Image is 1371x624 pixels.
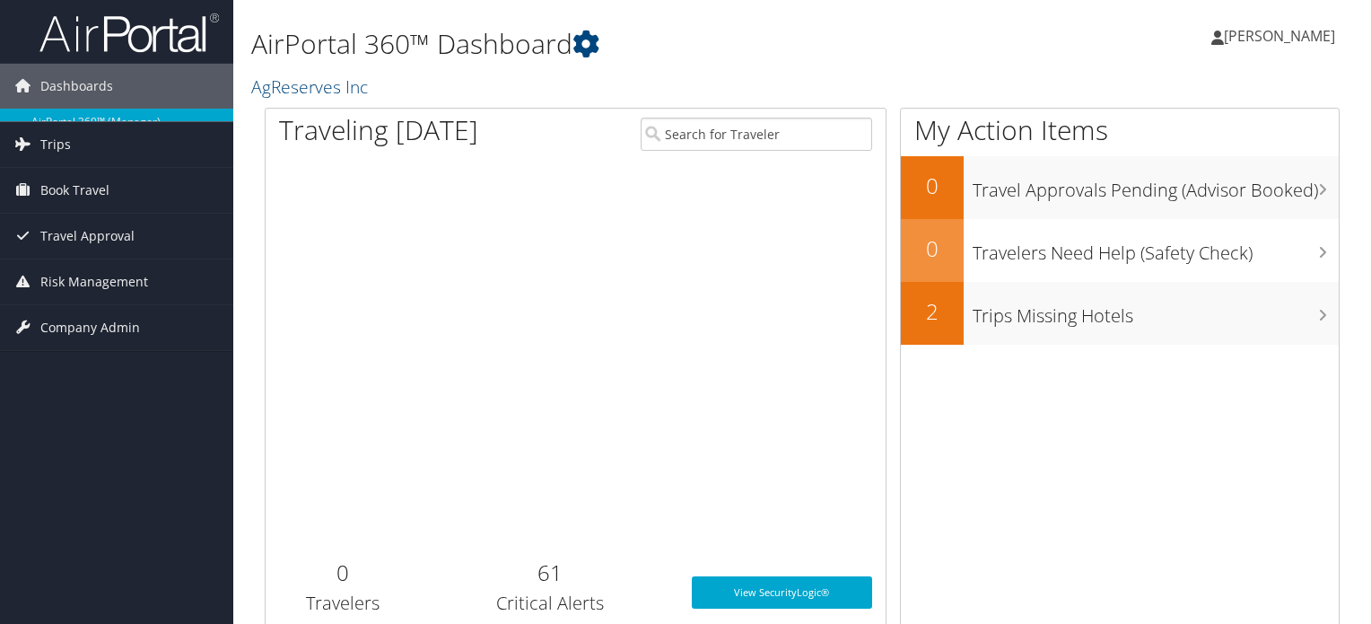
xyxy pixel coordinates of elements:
[40,168,109,213] span: Book Travel
[641,118,872,151] input: Search for Traveler
[40,64,113,109] span: Dashboards
[973,294,1339,329] h3: Trips Missing Hotels
[251,75,372,99] a: AgReserves Inc
[901,282,1339,345] a: 2Trips Missing Hotels
[251,25,986,63] h1: AirPortal 360™ Dashboard
[40,122,71,167] span: Trips
[434,591,666,616] h3: Critical Alerts
[901,296,964,327] h2: 2
[40,214,135,259] span: Travel Approval
[40,259,148,304] span: Risk Management
[901,219,1339,282] a: 0Travelers Need Help (Safety Check)
[692,576,871,609] a: View SecurityLogic®
[39,12,219,54] img: airportal-logo.png
[279,111,478,149] h1: Traveling [DATE]
[901,171,964,201] h2: 0
[901,111,1339,149] h1: My Action Items
[1211,9,1353,63] a: [PERSON_NAME]
[973,232,1339,266] h3: Travelers Need Help (Safety Check)
[434,558,666,588] h2: 61
[973,169,1339,203] h3: Travel Approvals Pending (Advisor Booked)
[1224,26,1335,46] span: [PERSON_NAME]
[901,233,964,264] h2: 0
[279,558,407,588] h2: 0
[901,156,1339,219] a: 0Travel Approvals Pending (Advisor Booked)
[279,591,407,616] h3: Travelers
[40,305,140,350] span: Company Admin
